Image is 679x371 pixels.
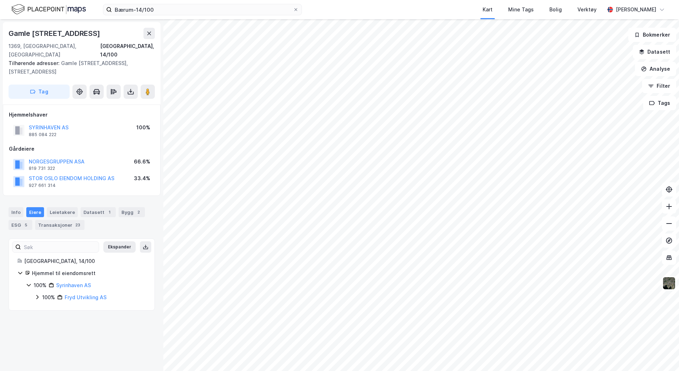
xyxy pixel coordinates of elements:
div: Verktøy [577,5,597,14]
div: Transaksjoner [35,220,85,230]
div: 1369, [GEOGRAPHIC_DATA], [GEOGRAPHIC_DATA] [9,42,100,59]
button: Analyse [635,62,676,76]
div: Eiere [26,207,44,217]
a: Syrinhaven AS [56,282,91,288]
div: Gamle [STREET_ADDRESS], [STREET_ADDRESS] [9,59,149,76]
button: Bokmerker [628,28,676,42]
input: Søk på adresse, matrikkel, gårdeiere, leietakere eller personer [112,4,293,15]
div: 100% [42,293,55,302]
div: 819 731 322 [29,166,55,171]
div: 23 [74,221,82,228]
div: Bolig [549,5,562,14]
div: 66.6% [134,157,150,166]
div: Kart [483,5,493,14]
div: 927 661 314 [29,183,56,188]
div: Mine Tags [508,5,534,14]
div: Info [9,207,23,217]
button: Filter [642,79,676,93]
div: 2 [135,209,142,216]
span: Tilhørende adresser: [9,60,61,66]
div: 33.4% [134,174,150,183]
div: Gårdeiere [9,145,154,153]
div: Kontrollprogram for chat [643,337,679,371]
div: Hjemmel til eiendomsrett [32,269,146,278]
input: Søk [21,242,99,252]
div: 5 [22,221,29,228]
button: Datasett [633,45,676,59]
button: Tag [9,85,70,99]
div: Leietakere [47,207,78,217]
a: Fryd Utvikling AS [65,294,107,300]
div: Gamle [STREET_ADDRESS] [9,28,102,39]
div: 885 084 222 [29,132,56,138]
iframe: Chat Widget [643,337,679,371]
div: [PERSON_NAME] [616,5,656,14]
div: Hjemmelshaver [9,111,154,119]
div: Bygg [119,207,145,217]
img: 9k= [662,276,676,290]
div: Datasett [81,207,116,217]
button: Ekspander [103,241,136,253]
div: 100% [136,123,150,132]
div: [GEOGRAPHIC_DATA], 14/100 [100,42,155,59]
div: [GEOGRAPHIC_DATA], 14/100 [24,257,146,265]
img: logo.f888ab2527a4732fd821a326f86c7f29.svg [11,3,86,16]
div: 1 [106,209,113,216]
button: Tags [643,96,676,110]
div: ESG [9,220,32,230]
div: 100% [34,281,47,290]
